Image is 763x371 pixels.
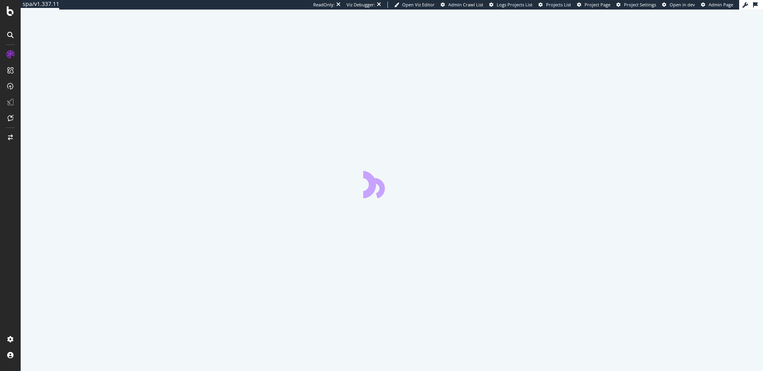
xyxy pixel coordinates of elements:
a: Projects List [538,2,571,8]
span: Project Settings [624,2,656,8]
span: Open in dev [670,2,695,8]
span: Open Viz Editor [402,2,435,8]
span: Admin Crawl List [448,2,483,8]
span: Admin Page [709,2,733,8]
a: Project Page [577,2,610,8]
a: Open Viz Editor [394,2,435,8]
span: Project Page [585,2,610,8]
span: Projects List [546,2,571,8]
a: Open in dev [662,2,695,8]
span: Logs Projects List [497,2,533,8]
div: animation [363,170,420,198]
a: Project Settings [616,2,656,8]
div: Viz Debugger: [347,2,375,8]
a: Logs Projects List [489,2,533,8]
a: Admin Page [701,2,733,8]
div: ReadOnly: [313,2,335,8]
a: Admin Crawl List [441,2,483,8]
